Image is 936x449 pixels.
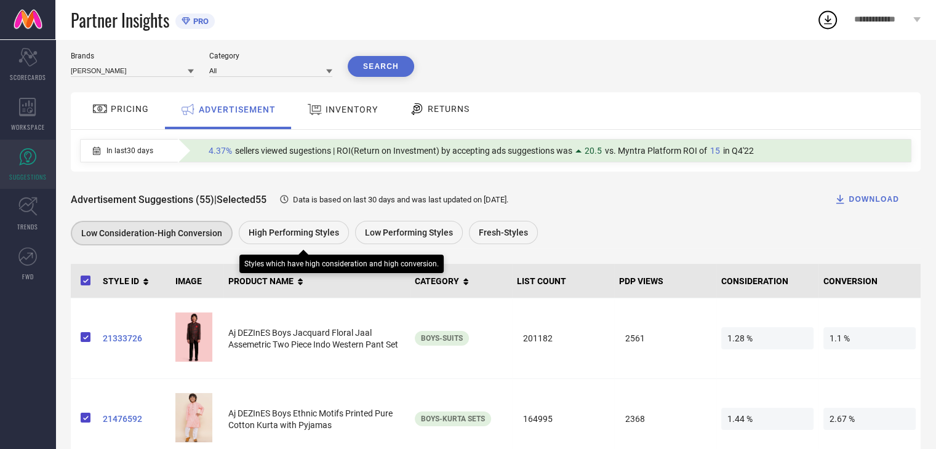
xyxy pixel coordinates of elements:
[834,193,899,205] div: DOWNLOAD
[103,333,166,343] a: 21333726
[17,222,38,231] span: TRENDS
[818,187,914,212] button: DOWNLOAD
[517,327,609,349] span: 201182
[823,408,916,430] span: 2.67 %
[721,327,814,349] span: 1.28 %
[479,228,528,237] span: Fresh-Styles
[605,146,707,156] span: vs. Myntra Platform ROI of
[512,264,614,298] th: LIST COUNT
[175,312,212,362] img: cc173d1f-1088-4611-a404-f67d588a0e021675145478157-Aj-DEZInES-Boys-Jacquard-Floral-Jaal-Assemetric...
[710,146,720,156] span: 15
[428,104,470,114] span: RETURNS
[723,146,754,156] span: in Q4'22
[71,52,194,60] div: Brands
[619,327,711,349] span: 2561
[235,146,572,156] span: sellers viewed sugestions | ROI(Return on Investment) by accepting ads suggestions was
[10,73,46,82] span: SCORECARDS
[421,334,463,343] span: Boys-Suits
[228,328,398,349] span: Aj DEZInES Boys Jacquard Floral Jaal Assemetric Two Piece Indo Western Pant Set
[71,194,214,205] span: Advertisement Suggestions (55)
[817,9,839,31] div: Open download list
[22,272,34,281] span: FWD
[214,194,217,205] span: |
[619,408,711,430] span: 2368
[823,327,916,349] span: 1.1 %
[98,264,170,298] th: STYLE ID
[81,228,222,238] span: Low Consideration-High Conversion
[209,146,232,156] span: 4.37%
[585,146,602,156] span: 20.5
[223,264,410,298] th: PRODUCT NAME
[209,52,332,60] div: Category
[111,104,149,114] span: PRICING
[721,408,814,430] span: 1.44 %
[293,195,508,204] span: Data is based on last 30 days and was last updated on [DATE] .
[249,228,339,237] span: High Performing Styles
[410,264,512,298] th: CATEGORY
[348,56,414,77] button: Search
[11,122,45,132] span: WORKSPACE
[716,264,818,298] th: CONSIDERATION
[614,264,716,298] th: PDP VIEWS
[9,172,47,181] span: SUGGESTIONS
[244,260,439,268] div: Styles which have high consideration and high conversion.
[103,414,166,424] a: 21476592
[199,105,276,114] span: ADVERTISEMENT
[71,7,169,33] span: Partner Insights
[175,393,212,442] img: 5061c2ca-38f7-4fff-b37d-d053b81db6781725511780180-Aj-DEZInES-Boys-Ethnic-Motifs-Printed-Pure-Cott...
[217,194,266,205] span: Selected 55
[228,408,393,430] span: Aj DEZInES Boys Ethnic Motifs Printed Pure Cotton Kurta with Pyjamas
[106,146,153,155] span: In last 30 days
[818,264,921,298] th: CONVERSION
[326,105,378,114] span: INVENTORY
[421,415,485,423] span: Boys-Kurta Sets
[517,408,609,430] span: 164995
[202,143,760,159] div: Percentage of sellers who have viewed suggestions for the current Insight Type
[190,17,209,26] span: PRO
[170,264,223,298] th: IMAGE
[365,228,453,237] span: Low Performing Styles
